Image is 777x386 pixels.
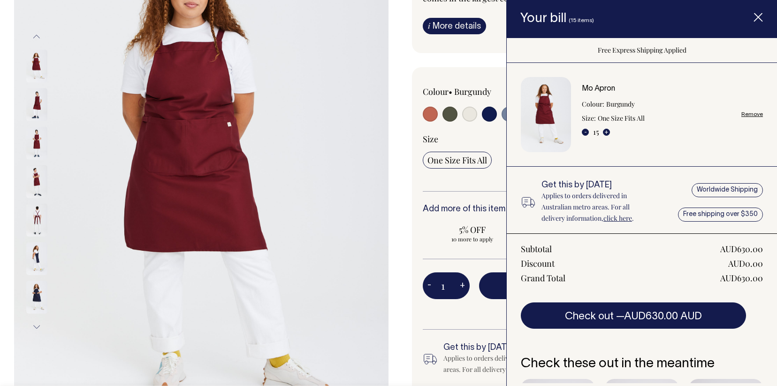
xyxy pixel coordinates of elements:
dd: Burgundy [606,99,635,110]
img: dark-navy [26,281,47,314]
div: AUD0.00 [728,258,763,269]
button: + [455,277,470,295]
span: Free Express Shipping Applied [479,305,733,316]
div: Size [423,133,733,145]
img: burgundy [26,204,47,237]
span: Free Express Shipping Applied [598,46,686,54]
dd: One Size Fits All [598,113,645,124]
div: AUD630.00 [720,243,763,255]
span: One Size Fits All [427,154,487,166]
button: - [423,277,436,295]
span: 5% OFF [427,224,517,235]
img: Mo Apron [521,77,571,152]
img: burgundy [26,88,47,121]
span: (15 items) [569,18,594,23]
button: + [603,129,610,136]
a: click here [603,214,632,223]
h6: Get this by [DATE] [443,343,592,353]
span: 10 more to apply [427,235,517,243]
a: Remove [741,111,763,117]
div: AUD630.00 [720,272,763,284]
div: Grand Total [521,272,565,284]
button: Next [30,317,44,338]
button: Check out —AUD630.00 AUD [521,302,746,329]
dt: Size: [582,113,596,124]
a: Mo Apron [582,85,615,92]
img: burgundy [26,127,47,160]
img: burgundy [26,165,47,198]
span: i [428,21,430,31]
img: burgundy [26,50,47,83]
p: Applies to orders delivered in Australian metro areas. For all delivery information, . [541,190,653,224]
h6: Get this by [DATE] [541,181,653,190]
h6: Check these out in the meantime [521,357,763,371]
div: Colour [423,86,547,97]
button: Previous [30,26,44,47]
div: Applies to orders delivered in Australian metro areas. For all delivery information, . [443,353,592,375]
div: Discount [521,258,555,269]
h6: Add more of this item or any of our other to save [423,205,733,214]
span: AUD630.00 AUD [624,312,702,321]
label: Burgundy [454,86,491,97]
dt: Colour: [582,99,604,110]
div: Subtotal [521,243,552,255]
input: One Size Fits All [423,152,492,169]
span: • [449,86,452,97]
button: Add to bill —AUD42.00 [479,272,733,299]
img: dark-navy [26,242,47,275]
button: - [582,129,589,136]
a: iMore details [423,18,486,34]
input: 5% OFF 10 more to apply [423,221,522,246]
